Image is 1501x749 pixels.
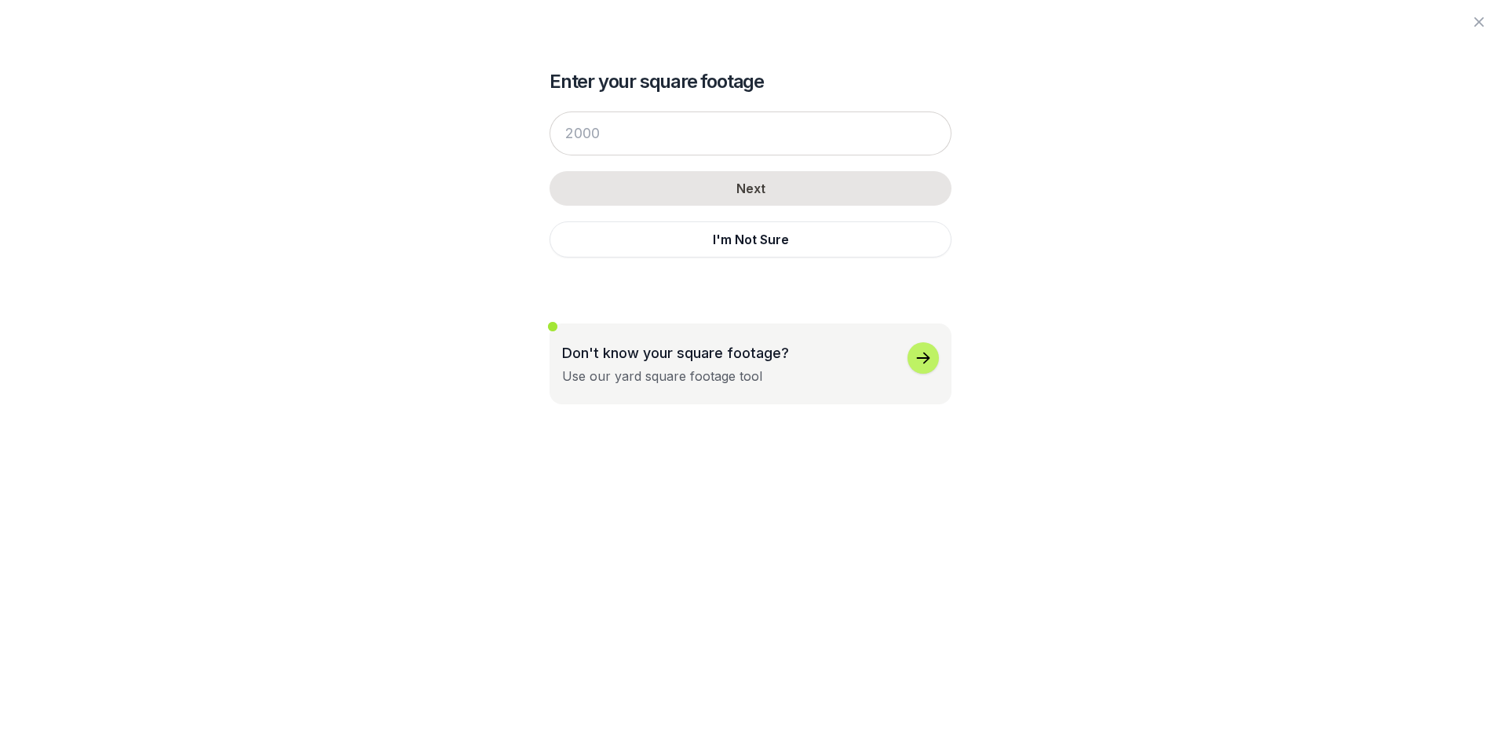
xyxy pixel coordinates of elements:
[562,367,762,385] div: Use our yard square footage tool
[550,111,951,155] input: 2000
[550,69,951,94] h2: Enter your square footage
[562,342,789,364] p: Don't know your square footage?
[550,323,951,404] button: Don't know your square footage?Use our yard square footage tool
[550,171,951,206] button: Next
[550,221,951,258] button: I'm Not Sure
